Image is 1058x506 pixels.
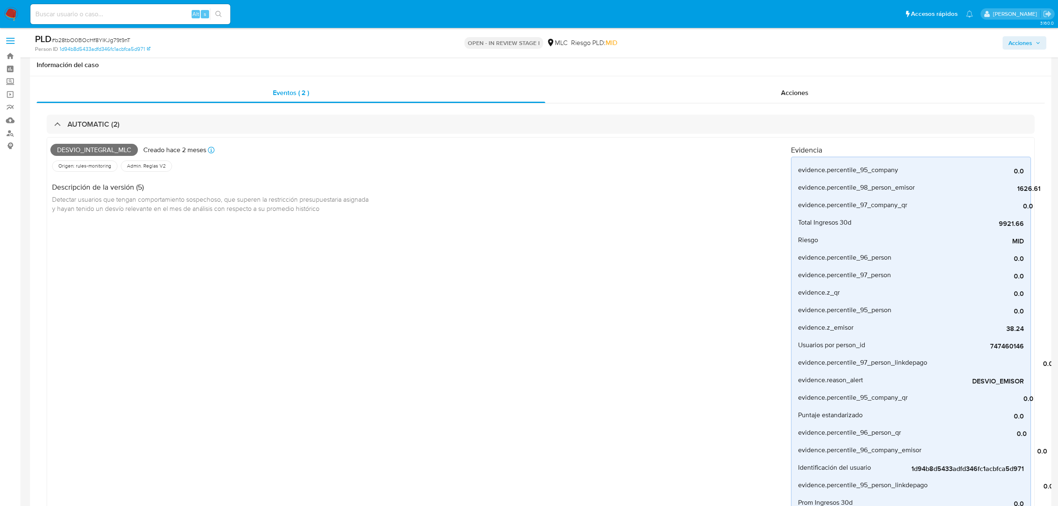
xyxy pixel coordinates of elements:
p: Creado hace 2 meses [143,145,206,155]
h1: Información del caso [37,61,1045,69]
span: MID [606,38,617,48]
span: Desvio_integral_mlc [50,144,138,156]
p: OPEN - IN REVIEW STAGE I [464,37,543,49]
span: Detectar usuarios que tengan comportamiento sospechoso, que superen la restricción presupuestaria... [52,195,370,213]
b: Person ID [35,45,58,53]
span: Accesos rápidos [911,10,958,18]
span: # b28tbO0BOcHf8YIKJg79t9nT [52,36,130,44]
span: Alt [192,10,199,18]
a: 1d94b8d5433adfd346fc1acbfca5d971 [60,45,150,53]
button: Acciones [1003,36,1046,50]
span: Acciones [1008,36,1032,50]
b: PLD [35,32,52,45]
div: AUTOMATIC (2) [47,115,1035,134]
span: s [204,10,206,18]
a: Salir [1043,10,1052,18]
a: Notificaciones [966,10,973,18]
h3: AUTOMATIC (2) [67,120,120,129]
span: Origen: rules-monitoring [57,163,112,169]
span: Eventos ( 2 ) [273,88,309,98]
span: Acciones [781,88,808,98]
input: Buscar usuario o caso... [30,9,230,20]
span: Riesgo PLD: [571,38,617,48]
p: valentina.fiuri@mercadolibre.com [993,10,1040,18]
button: search-icon [210,8,227,20]
h4: Descripción de la versión (5) [52,183,370,192]
div: MLC [546,38,568,48]
span: Admin. Reglas V2 [126,163,167,169]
